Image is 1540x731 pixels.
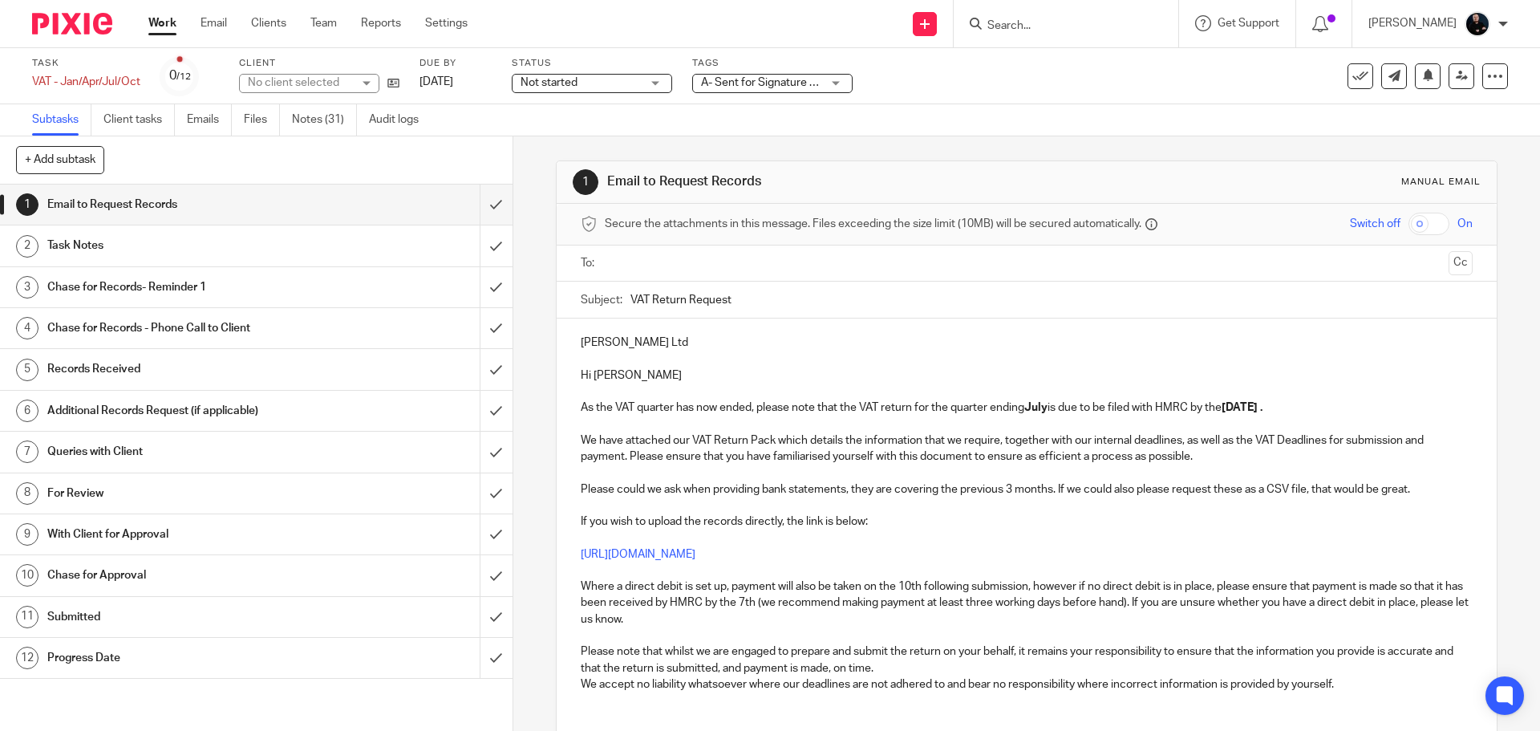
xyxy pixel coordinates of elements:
[187,104,232,136] a: Emails
[251,15,286,31] a: Clients
[581,644,1472,676] p: Please note that whilst we are engaged to prepare and submit the return on your behalf, it remain...
[16,193,38,216] div: 1
[47,522,325,546] h1: With Client for Approval
[16,564,38,587] div: 10
[47,193,325,217] h1: Email to Request Records
[361,15,401,31] a: Reports
[419,76,453,87] span: [DATE]
[47,563,325,587] h1: Chase for Approval
[47,605,325,629] h1: Submitted
[369,104,431,136] a: Audit logs
[16,235,38,258] div: 2
[1024,402,1048,413] strong: July
[47,440,325,464] h1: Queries with Client
[1449,251,1473,275] button: Cc
[16,606,38,628] div: 11
[1222,402,1262,413] strong: [DATE] .
[248,75,352,91] div: No client selected
[581,255,598,271] label: To:
[16,647,38,669] div: 12
[16,523,38,546] div: 9
[605,216,1141,232] span: Secure the attachments in this message. Files exceeding the size limit (10MB) will be secured aut...
[692,57,853,70] label: Tags
[1465,11,1490,37] img: Headshots%20accounting4everything_Poppy%20Jakes%20Photography-2203.jpg
[47,275,325,299] h1: Chase for Records- Reminder 1
[581,514,1472,530] p: If you wish to upload the records directly, the link is below:
[16,400,38,422] div: 6
[16,441,38,463] div: 7
[581,400,1472,416] p: As the VAT quarter has now ended, please note that the VAT return for the quarter ending is due t...
[244,104,280,136] a: Files
[607,173,1061,190] h1: Email to Request Records
[310,15,337,31] a: Team
[292,104,357,136] a: Notes (31)
[986,19,1130,34] input: Search
[1368,15,1457,31] p: [PERSON_NAME]
[239,57,399,70] label: Client
[32,74,140,90] div: VAT - Jan/Apr/Jul/Oct
[16,276,38,298] div: 3
[16,482,38,505] div: 8
[521,77,577,88] span: Not started
[1218,18,1279,29] span: Get Support
[47,399,325,423] h1: Additional Records Request (if applicable)
[581,292,622,308] label: Subject:
[1457,216,1473,232] span: On
[1350,216,1400,232] span: Switch off
[419,57,492,70] label: Due by
[47,357,325,381] h1: Records Received
[103,104,175,136] a: Client tasks
[1401,176,1481,189] div: Manual email
[581,579,1472,627] p: Where a direct debit is set up, payment will also be taken on the 10th following submission, howe...
[201,15,227,31] a: Email
[32,104,91,136] a: Subtasks
[169,67,191,85] div: 0
[581,433,1472,465] p: We have attached our VAT Return Pack which details the information that we require, together with...
[32,57,140,70] label: Task
[16,146,104,173] button: + Add subtask
[47,646,325,670] h1: Progress Date
[16,359,38,381] div: 5
[581,481,1472,497] p: Please could we ask when providing bank statements, they are covering the previous 3 months. If w...
[581,335,1472,351] p: [PERSON_NAME] Ltd
[581,676,1472,692] p: We accept no liability whatsoever where our deadlines are not adhered to and bear no responsibili...
[47,316,325,340] h1: Chase for Records - Phone Call to Client
[573,169,598,195] div: 1
[176,72,191,81] small: /12
[425,15,468,31] a: Settings
[32,13,112,35] img: Pixie
[16,317,38,339] div: 4
[581,549,695,560] a: [URL][DOMAIN_NAME]
[512,57,672,70] label: Status
[701,77,825,88] span: A- Sent for Signature + 1
[47,234,325,258] h1: Task Notes
[47,481,325,506] h1: For Review
[148,15,176,31] a: Work
[581,368,1472,384] p: Hi [PERSON_NAME]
